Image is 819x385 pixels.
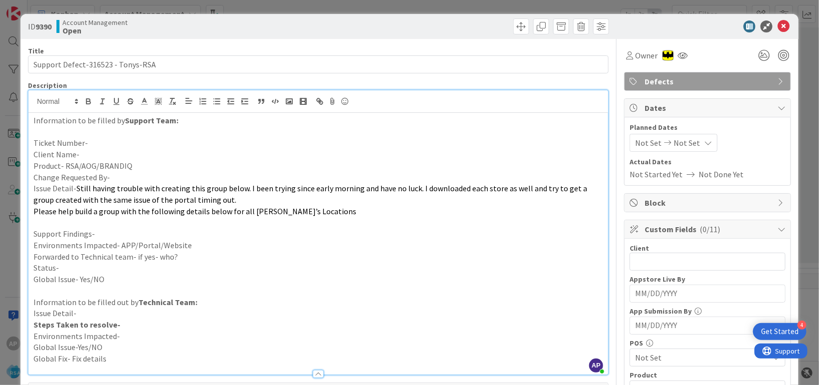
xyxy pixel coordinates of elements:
[630,168,683,180] span: Not Started Yet
[33,137,603,149] p: Ticket Number-
[645,223,773,235] span: Custom Fields
[33,331,603,342] p: Environments Impacted-
[645,102,773,114] span: Dates
[33,297,603,308] p: Information to be filled out by
[645,75,773,87] span: Defects
[630,276,786,283] div: Appstore Live By
[33,172,603,183] p: Change Requested By-
[635,352,768,364] span: Not Set
[33,274,603,285] p: Global Issue- Yes/NO
[674,137,700,149] span: Not Set
[663,50,674,61] img: AC
[62,26,127,34] b: Open
[33,115,603,126] p: Information to be filled by
[630,340,786,347] div: POS
[21,1,45,13] span: Support
[798,321,807,330] div: 4
[33,206,356,216] span: Please help build a group with the following details below for all [PERSON_NAME]’s Locations
[635,49,658,61] span: Owner
[635,317,780,334] input: MM/DD/YYYY
[589,359,603,373] span: AP
[645,197,773,209] span: Block
[635,285,780,302] input: MM/DD/YYYY
[33,240,603,251] p: Environments Impacted- APP/Portal/Website
[753,323,807,340] div: Open Get Started checklist, remaining modules: 4
[33,183,603,205] p: Issue Detail-
[630,308,786,315] div: App Submission By
[33,342,603,353] p: Global Issue-Yes/NO
[33,262,603,274] p: Status-
[630,157,786,167] span: Actual Dates
[62,18,127,26] span: Account Management
[28,46,44,55] label: Title
[630,244,649,253] label: Client
[33,228,603,240] p: Support Findings-
[28,20,51,32] span: ID
[35,21,51,31] b: 9390
[33,160,603,172] p: Product- RSA/AOG/BRANDIQ
[761,327,799,337] div: Get Started
[699,168,744,180] span: Not Done Yet
[28,55,609,73] input: type card name here...
[125,115,178,125] strong: Support Team:
[33,183,589,205] span: Still having trouble with creating this group below. I been trying since early morning and have n...
[33,308,603,319] p: Issue Detail-
[33,149,603,160] p: Client Name-
[630,122,786,133] span: Planned Dates
[635,137,662,149] span: Not Set
[28,81,67,90] span: Description
[33,251,603,263] p: Forwarded to Technical team- if yes- who?
[33,353,603,365] p: Global Fix- Fix details
[138,297,197,307] strong: Technical Team:
[700,224,720,234] span: ( 0/11 )
[630,372,786,379] div: Product
[33,320,120,330] strong: Steps Taken to resolve-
